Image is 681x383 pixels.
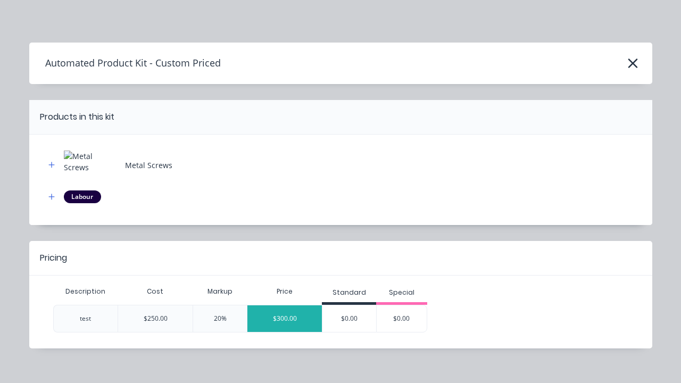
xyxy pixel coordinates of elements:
div: $0.00 [377,305,427,332]
div: Description [57,278,114,305]
div: Labour [64,190,101,203]
div: 20% [193,305,247,332]
div: Cost [118,281,193,302]
img: Metal Screws [64,151,117,180]
div: Products in this kit [40,111,114,123]
div: Metal Screws [125,160,172,171]
h4: Automated Product Kit - Custom Priced [29,53,221,73]
div: $300.00 [247,305,322,332]
div: $250.00 [118,305,193,332]
div: $0.00 [322,305,376,332]
div: Special [389,288,414,297]
div: Markup [193,281,247,302]
div: Standard [333,288,366,297]
div: Pricing [40,252,67,264]
div: test [80,314,91,323]
div: Price [247,281,322,302]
